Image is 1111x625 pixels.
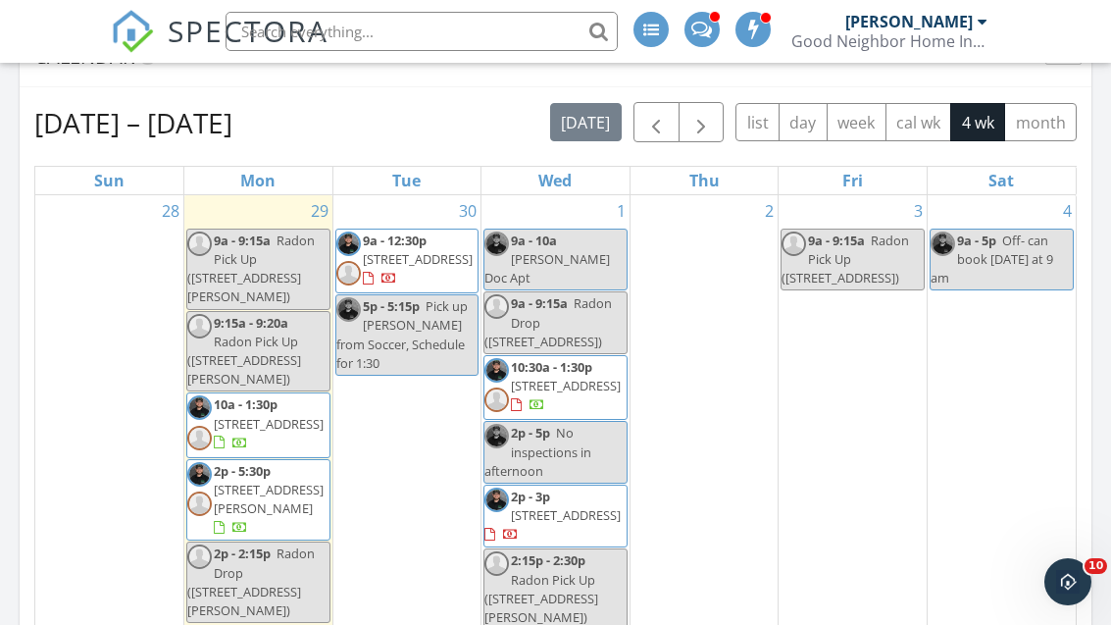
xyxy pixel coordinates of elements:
[455,195,480,227] a: Go to September 30, 2025
[838,167,867,194] a: Friday
[187,314,212,339] img: default-user-f0147aede5fd5fa78ca7ade42f37bd4542148d508eef1c3d3ea960f66861d68b.jpg
[511,294,568,312] span: 9a - 9:15a
[187,232,212,256] img: default-user-f0147aede5fd5fa78ca7ade42f37bd4542148d508eef1c3d3ea960f66861d68b.jpg
[511,232,557,249] span: 9a - 10a
[187,426,212,450] img: default-user-f0147aede5fd5fa78ca7ade42f37bd4542148d508eef1c3d3ea960f66861d68b.jpg
[679,102,725,142] button: Next
[158,195,183,227] a: Go to September 28, 2025
[779,103,828,141] button: day
[388,167,425,194] a: Tuesday
[484,388,509,412] img: default-user-f0147aede5fd5fa78ca7ade42f37bd4542148d508eef1c3d3ea960f66861d68b.jpg
[484,551,509,576] img: default-user-f0147aede5fd5fa78ca7ade42f37bd4542148d508eef1c3d3ea960f66861d68b.jpg
[111,10,154,53] img: The Best Home Inspection Software - Spectora
[791,31,987,51] div: Good Neighbor Home Inspections
[534,167,576,194] a: Wednesday
[226,12,618,51] input: Search everything...
[511,551,585,569] span: 2:15p - 2:30p
[1044,558,1091,605] iframe: Intercom live chat
[761,195,778,227] a: Go to October 2, 2025
[187,545,315,619] span: Radon Drop ([STREET_ADDRESS][PERSON_NAME])
[336,261,361,286] img: default-user-f0147aede5fd5fa78ca7ade42f37bd4542148d508eef1c3d3ea960f66861d68b.jpg
[187,333,301,388] span: Radon Pick Up ([STREET_ADDRESS][PERSON_NAME])
[363,250,473,268] span: [STREET_ADDRESS]
[931,232,955,256] img: headshots5.jpg
[511,358,592,376] span: 10:30a - 1:30p
[484,294,612,349] span: Radon Drop ([STREET_ADDRESS])
[336,297,468,372] span: Pick up [PERSON_NAME] from Soccer, Schedule for 1:30
[214,481,324,517] span: [STREET_ADDRESS][PERSON_NAME]
[186,392,330,457] a: 10a - 1:30p [STREET_ADDRESS]
[187,395,212,420] img: headshots5.jpg
[187,232,315,306] span: Radon Pick Up ([STREET_ADDRESS][PERSON_NAME])
[957,232,996,249] span: 9a - 5p
[511,488,550,505] span: 2p - 3p
[808,232,865,249] span: 9a - 9:15a
[336,232,361,256] img: headshots5.jpg
[111,26,328,68] a: SPECTORA
[483,355,628,420] a: 10:30a - 1:30p [STREET_ADDRESS]
[931,232,1053,286] span: Off- can book [DATE] at 9 am
[483,485,628,548] a: 2p - 3p [STREET_ADDRESS]
[782,232,909,286] span: Radon Pick Up ([STREET_ADDRESS])
[735,103,780,141] button: list
[685,167,724,194] a: Thursday
[484,424,591,479] span: No inspections in afternoon
[1004,103,1077,141] button: month
[782,232,806,256] img: default-user-f0147aede5fd5fa78ca7ade42f37bd4542148d508eef1c3d3ea960f66861d68b.jpg
[885,103,952,141] button: cal wk
[186,459,330,542] a: 2p - 5:30p [STREET_ADDRESS][PERSON_NAME]
[214,232,271,249] span: 9a - 9:15a
[90,167,128,194] a: Sunday
[214,314,288,332] span: 9:15a - 9:20a
[214,395,324,450] a: 10a - 1:30p [STREET_ADDRESS]
[550,103,622,141] button: [DATE]
[363,232,427,249] span: 9a - 12:30p
[511,506,621,524] span: [STREET_ADDRESS]
[214,545,271,562] span: 2p - 2:15p
[985,167,1018,194] a: Saturday
[307,195,332,227] a: Go to September 29, 2025
[1059,195,1076,227] a: Go to October 4, 2025
[511,424,550,442] span: 2p - 5p
[633,102,680,142] button: Previous
[336,297,361,322] img: headshots5.jpg
[484,358,509,383] img: headshots5.jpg
[484,488,621,543] a: 2p - 3p [STREET_ADDRESS]
[214,395,278,413] span: 10a - 1:30p
[187,545,212,569] img: default-user-f0147aede5fd5fa78ca7ade42f37bd4542148d508eef1c3d3ea960f66861d68b.jpg
[845,12,973,31] div: [PERSON_NAME]
[214,462,324,537] a: 2p - 5:30p [STREET_ADDRESS][PERSON_NAME]
[511,358,621,413] a: 10:30a - 1:30p [STREET_ADDRESS]
[363,297,420,315] span: 5p - 5:15p
[511,377,621,394] span: [STREET_ADDRESS]
[187,462,212,487] img: headshots5.jpg
[363,232,473,286] a: 9a - 12:30p [STREET_ADDRESS]
[214,462,271,480] span: 2p - 5:30p
[484,488,509,512] img: headshots5.jpg
[950,103,1005,141] button: 4 wk
[168,10,328,51] span: SPECTORA
[484,294,509,319] img: default-user-f0147aede5fd5fa78ca7ade42f37bd4542148d508eef1c3d3ea960f66861d68b.jpg
[187,492,212,516] img: default-user-f0147aede5fd5fa78ca7ade42f37bd4542148d508eef1c3d3ea960f66861d68b.jpg
[613,195,630,227] a: Go to October 1, 2025
[484,232,509,256] img: headshots5.jpg
[484,424,509,448] img: headshots5.jpg
[214,415,324,433] span: [STREET_ADDRESS]
[910,195,927,227] a: Go to October 3, 2025
[1085,558,1107,574] span: 10
[827,103,886,141] button: week
[34,103,232,142] h2: [DATE] – [DATE]
[484,250,610,286] span: [PERSON_NAME] Doc Apt
[335,229,480,293] a: 9a - 12:30p [STREET_ADDRESS]
[236,167,279,194] a: Monday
